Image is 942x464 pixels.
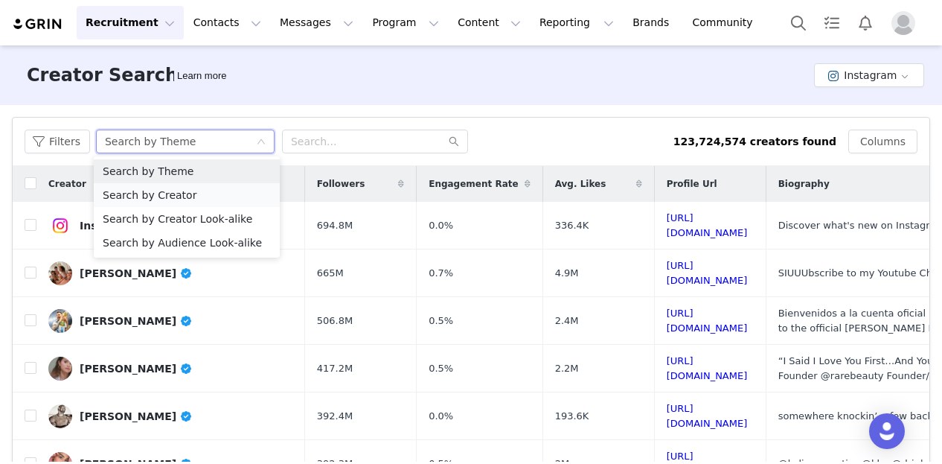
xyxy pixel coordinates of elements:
span: 392.4M [317,409,353,424]
button: Search [782,6,815,39]
a: [URL][DOMAIN_NAME] [667,260,748,286]
span: 0.5% [429,361,453,376]
li: Search by Creator [94,183,280,207]
img: grin logo [12,17,64,31]
button: Filters [25,130,90,153]
a: [PERSON_NAME] [48,261,293,285]
button: Contacts [185,6,270,39]
a: [PERSON_NAME] [48,404,293,428]
img: v2 [48,261,72,285]
span: 0.0% [429,409,453,424]
a: [URL][DOMAIN_NAME] [667,403,748,429]
li: Search by Creator Look-alike [94,207,280,231]
span: 193.6K [555,409,589,424]
span: 665M [317,266,344,281]
span: 4.9M [555,266,579,281]
div: Search by Theme [105,130,196,153]
span: 0.5% [429,314,453,328]
img: v2 [48,309,72,333]
span: 417.2M [317,361,353,376]
span: 2.2M [555,361,579,376]
img: v2 [48,214,72,238]
a: [URL][DOMAIN_NAME] [667,355,748,381]
button: Profile [882,11,930,35]
div: [PERSON_NAME] [80,315,193,327]
button: Content [449,6,530,39]
img: v2 [48,357,72,381]
button: Notifications [849,6,882,39]
i: icon: search [449,136,459,147]
span: Followers [317,177,365,191]
li: Search by Audience Look-alike [94,231,280,255]
div: [PERSON_NAME] [80,410,193,422]
span: Engagement Rate [429,177,518,191]
img: v2 [48,404,72,428]
li: Search by Theme [94,159,280,183]
a: Community [684,6,769,39]
h3: Creator Search [27,62,178,89]
i: icon: down [257,137,266,147]
div: Instagram [80,220,156,232]
span: Profile Url [667,177,717,191]
div: 123,724,574 creators found [673,134,836,150]
div: [PERSON_NAME] [80,363,193,375]
span: Biography [778,177,830,191]
span: 336.4K [555,218,589,233]
span: Avg. Likes [555,177,606,191]
a: [URL][DOMAIN_NAME] [667,212,748,238]
div: Open Intercom Messenger [869,413,905,449]
a: Instagram [48,214,293,238]
button: Columns [848,130,917,153]
button: Reporting [531,6,623,39]
input: Search... [282,130,468,153]
span: 0.0% [429,218,453,233]
button: Instagram [814,63,924,87]
span: 506.8M [317,314,353,328]
a: [PERSON_NAME] [48,357,293,381]
span: Creator [48,177,86,191]
a: Brands [624,6,682,39]
a: [PERSON_NAME] [48,309,293,333]
a: Tasks [816,6,848,39]
div: Tooltip anchor [174,69,229,83]
img: placeholder-profile.jpg [891,11,915,35]
div: [PERSON_NAME] [80,267,193,279]
a: [URL][DOMAIN_NAME] [667,308,748,334]
button: Program [363,6,448,39]
span: 694.8M [317,218,353,233]
span: 2.4M [555,314,579,328]
button: Messages [271,6,362,39]
span: 0.7% [429,266,453,281]
button: Recruitment [77,6,184,39]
